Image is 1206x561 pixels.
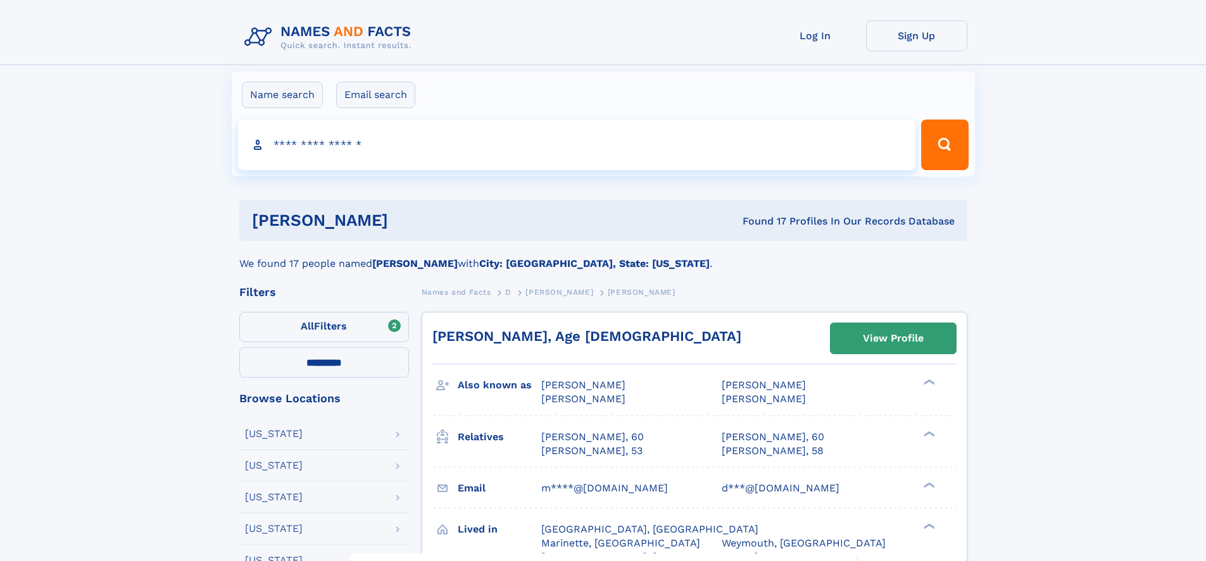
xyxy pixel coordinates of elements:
[239,287,409,298] div: Filters
[722,430,824,444] a: [PERSON_NAME], 60
[920,378,936,386] div: ❯
[336,82,415,108] label: Email search
[245,460,303,471] div: [US_STATE]
[245,492,303,502] div: [US_STATE]
[239,241,967,271] div: We found 17 people named with .
[252,213,565,228] h1: [PERSON_NAME]
[541,537,700,549] span: Marinette, [GEOGRAPHIC_DATA]
[505,284,512,300] a: D
[242,82,323,108] label: Name search
[245,524,303,534] div: [US_STATE]
[541,444,643,458] a: [PERSON_NAME], 53
[239,312,409,342] label: Filters
[432,328,741,344] a: [PERSON_NAME], Age [DEMOGRAPHIC_DATA]
[920,429,936,438] div: ❯
[921,120,968,170] button: Search Button
[505,288,512,297] span: D
[541,393,625,405] span: [PERSON_NAME]
[722,393,806,405] span: [PERSON_NAME]
[831,323,956,354] a: View Profile
[301,320,314,332] span: All
[765,20,866,51] a: Log In
[422,284,491,300] a: Names and Facts
[525,284,593,300] a: [PERSON_NAME]
[722,537,886,549] span: Weymouth, [GEOGRAPHIC_DATA]
[458,519,541,540] h3: Lived in
[920,481,936,489] div: ❯
[458,478,541,499] h3: Email
[458,426,541,448] h3: Relatives
[458,374,541,396] h3: Also known as
[722,482,839,494] span: d***@[DOMAIN_NAME]
[722,444,824,458] a: [PERSON_NAME], 58
[866,20,967,51] a: Sign Up
[541,523,758,535] span: [GEOGRAPHIC_DATA], [GEOGRAPHIC_DATA]
[525,288,593,297] span: [PERSON_NAME]
[565,214,955,228] div: Found 17 Profiles In Our Records Database
[239,393,409,404] div: Browse Locations
[372,257,458,269] b: [PERSON_NAME]
[239,20,422,54] img: Logo Names and Facts
[863,324,924,353] div: View Profile
[608,288,675,297] span: [PERSON_NAME]
[245,429,303,439] div: [US_STATE]
[479,257,710,269] b: City: [GEOGRAPHIC_DATA], State: [US_STATE]
[541,430,644,444] a: [PERSON_NAME], 60
[722,379,806,391] span: [PERSON_NAME]
[541,379,625,391] span: [PERSON_NAME]
[920,522,936,530] div: ❯
[238,120,916,170] input: search input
